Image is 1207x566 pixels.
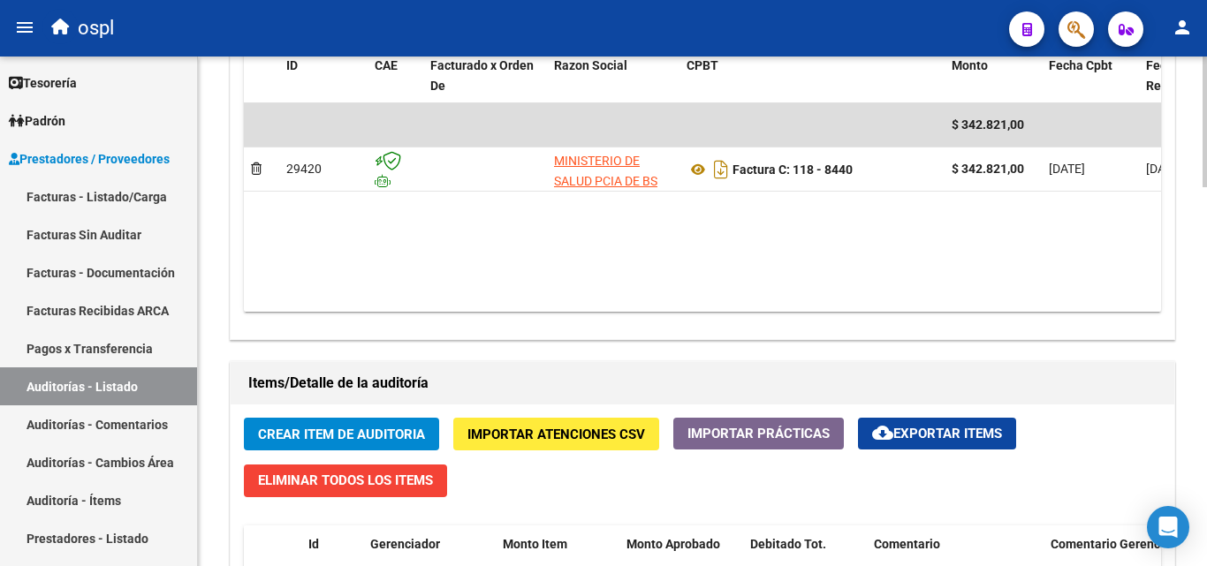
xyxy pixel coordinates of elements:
i: Descargar documento [710,155,733,184]
button: Exportar Items [858,418,1016,449]
span: Comentario [874,537,940,551]
span: Crear Item de Auditoria [258,426,425,442]
button: Eliminar Todos los Items [244,464,447,497]
mat-icon: menu [14,17,35,38]
datatable-header-cell: CPBT [679,47,945,105]
span: Padrón [9,111,65,131]
span: Exportar Items [872,426,1002,441]
span: Debitado Tot. [750,537,826,551]
span: Razon Social [554,58,627,72]
span: $ 342.821,00 [952,117,1024,132]
button: Crear Item de Auditoria [244,418,439,450]
span: MINISTERIO DE SALUD PCIA DE BS AS O. P. [554,154,657,208]
mat-icon: person [1172,17,1193,38]
span: Importar Atenciones CSV [467,426,645,442]
span: Monto Aprobado [626,537,720,551]
span: Importar Prácticas [687,426,830,441]
button: Importar Atenciones CSV [453,418,659,450]
span: ospl [78,9,114,48]
span: ID [286,58,298,72]
strong: $ 342.821,00 [952,162,1024,176]
span: Fecha Recibido [1146,58,1196,93]
datatable-header-cell: Facturado x Orden De [423,47,547,105]
span: Monto Item [503,537,567,551]
span: Id [308,537,319,551]
span: Eliminar Todos los Items [258,472,433,488]
span: Prestadores / Proveedores [9,149,170,169]
span: Fecha Cpbt [1049,58,1112,72]
mat-icon: cloud_download [872,422,893,443]
span: Tesorería [9,73,77,93]
datatable-header-cell: Razon Social [547,47,679,105]
datatable-header-cell: Fecha Cpbt [1042,47,1139,105]
strong: Factura C: 118 - 8440 [733,162,853,177]
button: Importar Prácticas [673,418,844,449]
span: CPBT [687,58,718,72]
datatable-header-cell: CAE [368,47,423,105]
span: CAE [375,58,398,72]
span: [DATE] [1146,162,1182,176]
datatable-header-cell: ID [279,47,368,105]
span: Comentario Gerenciador [1051,537,1189,551]
span: Monto [952,58,988,72]
span: Facturado x Orden De [430,58,534,93]
h1: Items/Detalle de la auditoría [248,369,1157,397]
span: 29420 [286,162,322,176]
span: [DATE] [1049,162,1085,176]
div: Open Intercom Messenger [1147,506,1189,548]
datatable-header-cell: Monto [945,47,1042,105]
span: Gerenciador [370,537,440,551]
